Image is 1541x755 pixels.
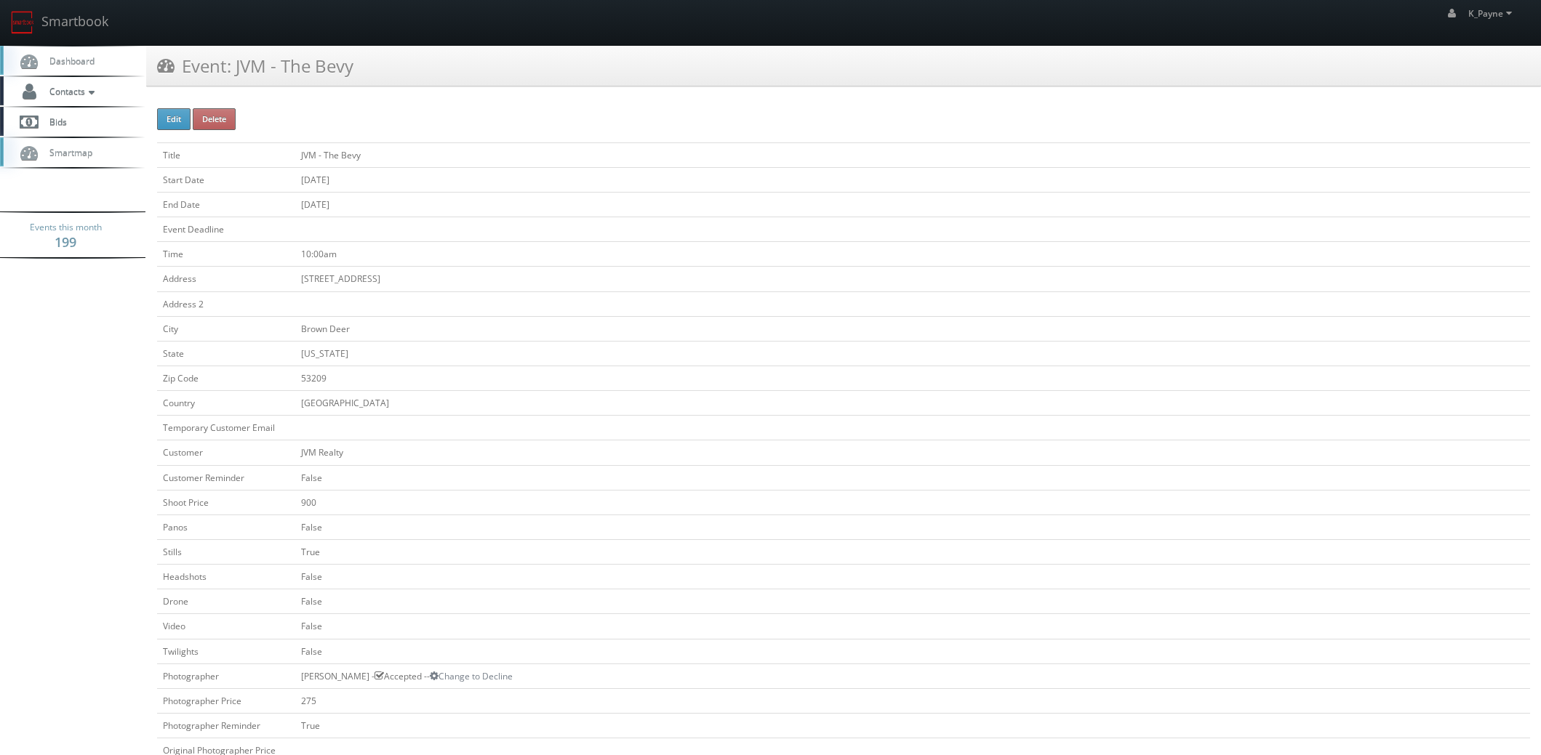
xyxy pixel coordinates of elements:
[157,639,295,663] td: Twilights
[295,465,1530,490] td: False
[295,242,1530,267] td: 10:00am
[30,220,102,235] span: Events this month
[295,167,1530,192] td: [DATE]
[42,116,67,128] span: Bids
[295,316,1530,341] td: Brown Deer
[295,589,1530,614] td: False
[295,713,1530,738] td: True
[42,54,95,67] span: Dashboard
[157,108,191,130] button: Edit
[430,670,513,682] a: Change to Decline
[157,391,295,416] td: Country
[295,440,1530,465] td: JVM Realty
[193,108,236,130] button: Delete
[157,614,295,639] td: Video
[157,242,295,267] td: Time
[295,490,1530,514] td: 900
[157,688,295,713] td: Photographer Price
[42,85,98,97] span: Contacts
[157,663,295,688] td: Photographer
[157,267,295,291] td: Address
[157,316,295,341] td: City
[157,291,295,316] td: Address 2
[157,192,295,217] td: End Date
[295,539,1530,564] td: True
[55,233,76,251] strong: 199
[157,341,295,366] td: State
[157,217,295,242] td: Event Deadline
[157,539,295,564] td: Stills
[157,440,295,465] td: Customer
[295,142,1530,167] td: JVM - The Bevy
[295,341,1530,366] td: [US_STATE]
[295,192,1530,217] td: [DATE]
[157,490,295,514] td: Shoot Price
[295,366,1530,390] td: 53209
[295,688,1530,713] td: 275
[157,416,295,440] td: Temporary Customer Email
[295,565,1530,589] td: False
[295,614,1530,639] td: False
[295,267,1530,291] td: [STREET_ADDRESS]
[295,639,1530,663] td: False
[1468,7,1516,20] span: K_Payne
[295,663,1530,688] td: [PERSON_NAME] - Accepted --
[157,366,295,390] td: Zip Code
[157,713,295,738] td: Photographer Reminder
[157,167,295,192] td: Start Date
[11,11,34,34] img: smartbook-logo.png
[157,514,295,539] td: Panos
[295,514,1530,539] td: False
[42,146,92,158] span: Smartmap
[157,465,295,490] td: Customer Reminder
[157,565,295,589] td: Headshots
[157,142,295,167] td: Title
[157,589,295,614] td: Drone
[295,391,1530,416] td: [GEOGRAPHIC_DATA]
[157,53,353,78] h3: Event: JVM - The Bevy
